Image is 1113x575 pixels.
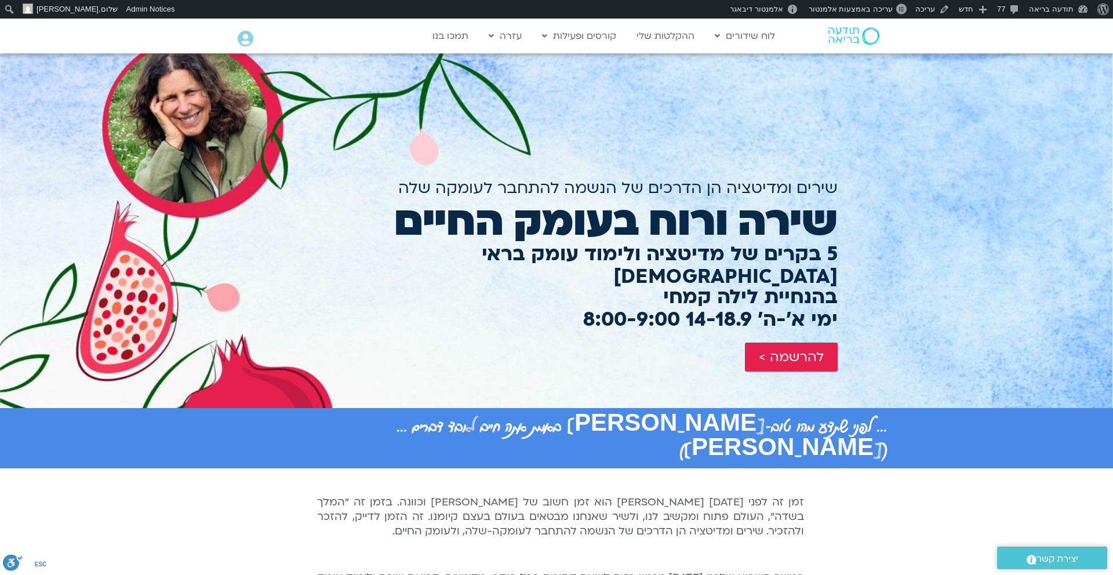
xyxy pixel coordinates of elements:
a: לוח שידורים [709,25,781,47]
span: [PERSON_NAME] [37,5,99,13]
a: יצירת קשר [997,547,1107,569]
span: יצירת קשר [1036,551,1078,567]
a: עזרה [483,25,528,47]
a: תמכו בנו [427,25,474,47]
a: קורסים ופעילות [536,25,622,47]
a: ההקלטות שלי [631,25,700,47]
img: תודעה בריאה [828,27,879,45]
a: להרשמה > [745,343,838,372]
h2: שירה ורוח בעומק החיים [275,198,838,245]
h2: שירים ומדיטציה הן הדרכים של הנשמה להתחבר לעומקה שלה [275,179,838,197]
span: להרשמה > [759,350,824,365]
h2: ... לפני שתדע מהו טוב-[PERSON_NAME] באמת אתה חייב לאבד דברים ... ([PERSON_NAME]) [226,414,887,463]
h2: בהנחיית לילה קמחי ימי א׳-ה׳ 14-18.9 8:00-9:00 [275,286,838,331]
span: עריכה באמצעות אלמנטור [809,5,893,13]
span: זמן זה לפני [DATE] [PERSON_NAME] הוא זמן חשוב של [PERSON_NAME] וכוונה. בזמן זה "המלך בשדה", העולם... [317,495,804,538]
h2: 5 בקרים של מדיטציה ולימוד עומק בראי [DEMOGRAPHIC_DATA] [275,243,838,288]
